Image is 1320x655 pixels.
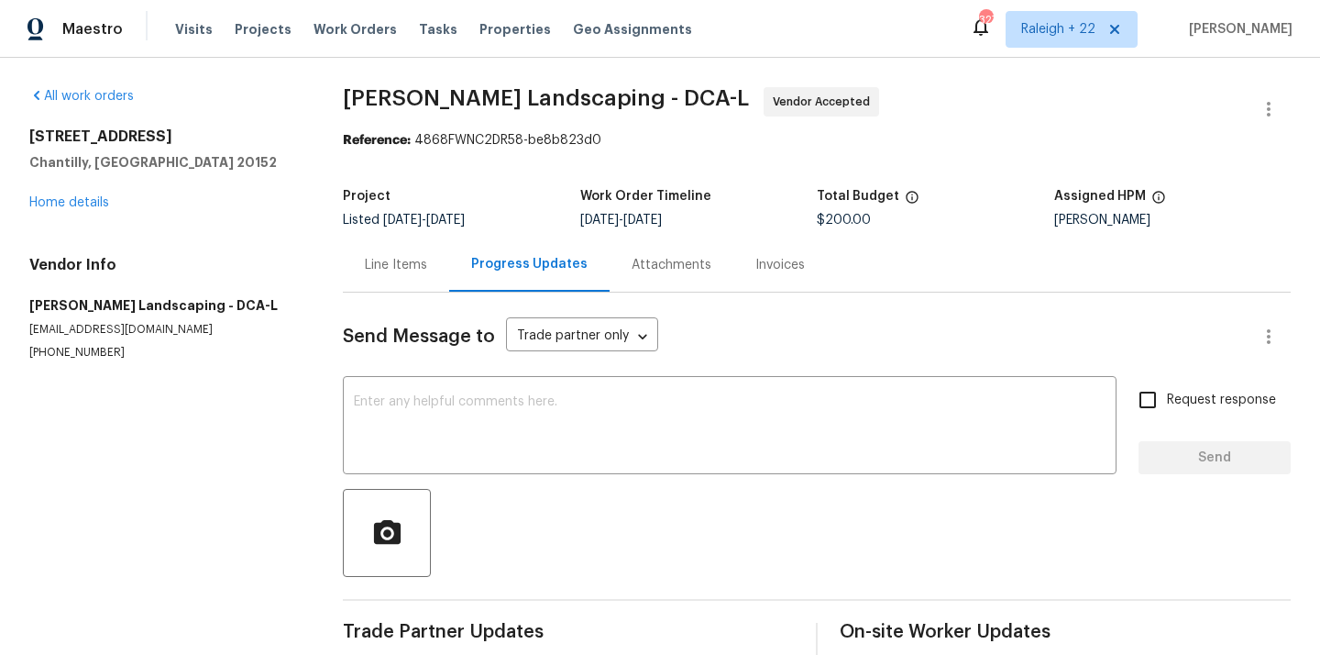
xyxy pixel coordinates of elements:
span: The hpm assigned to this work order. [1151,190,1166,214]
span: The total cost of line items that have been proposed by Opendoor. This sum includes line items th... [905,190,919,214]
span: - [383,214,465,227]
div: 327 [979,11,992,29]
span: Trade Partner Updates [343,623,794,641]
div: Line Items [365,256,427,274]
h5: Assigned HPM [1054,190,1146,203]
a: All work orders [29,90,134,103]
div: Attachments [632,256,711,274]
div: 4868FWNC2DR58-be8b823d0 [343,131,1291,150]
span: Raleigh + 22 [1021,20,1095,39]
span: Projects [235,20,291,39]
div: Invoices [755,256,805,274]
span: [PERSON_NAME] [1182,20,1292,39]
span: Geo Assignments [573,20,692,39]
h5: Chantilly, [GEOGRAPHIC_DATA] 20152 [29,153,299,172]
p: [EMAIL_ADDRESS][DOMAIN_NAME] [29,322,299,338]
span: Work Orders [313,20,397,39]
div: Progress Updates [471,255,588,273]
span: [DATE] [426,214,465,227]
span: On-site Worker Updates [840,623,1291,641]
p: [PHONE_NUMBER] [29,345,299,361]
span: Visits [175,20,213,39]
h5: Total Budget [817,190,899,203]
div: [PERSON_NAME] [1054,214,1291,227]
span: Tasks [419,23,457,36]
div: Trade partner only [506,322,658,352]
h5: Project [343,190,390,203]
span: Request response [1167,391,1276,410]
b: Reference: [343,134,411,147]
h5: Work Order Timeline [580,190,711,203]
span: [DATE] [580,214,619,227]
h2: [STREET_ADDRESS] [29,128,299,146]
span: Properties [479,20,551,39]
span: Listed [343,214,465,227]
span: [DATE] [623,214,662,227]
span: Vendor Accepted [773,93,877,111]
h4: Vendor Info [29,256,299,274]
h5: [PERSON_NAME] Landscaping - DCA-L [29,296,299,315]
span: Send Message to [343,327,495,346]
span: - [580,214,662,227]
span: $200.00 [817,214,871,227]
span: Maestro [62,20,123,39]
span: [DATE] [383,214,422,227]
a: Home details [29,196,109,209]
span: [PERSON_NAME] Landscaping - DCA-L [343,87,749,109]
